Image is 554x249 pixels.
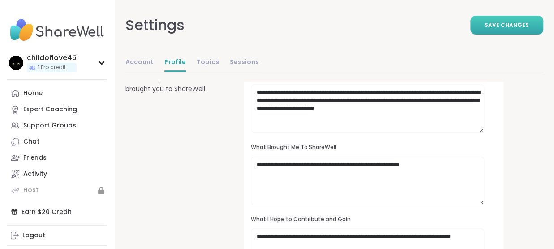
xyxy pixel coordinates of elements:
[251,216,496,223] h3: What I Hope to Contribute and Gain
[23,137,39,146] div: Chat
[470,16,543,35] button: Save Changes
[23,105,77,114] div: Expert Coaching
[125,75,222,94] div: Introduce yourself and what brought you to ShareWell
[197,54,219,72] a: Topics
[23,170,47,179] div: Activity
[7,118,107,134] a: Support Groups
[22,231,45,240] div: Logout
[7,227,107,244] a: Logout
[125,54,154,72] a: Account
[7,204,107,220] div: Earn $20 Credit
[7,14,107,46] img: ShareWell Nav Logo
[164,54,186,72] a: Profile
[23,89,43,98] div: Home
[7,150,107,166] a: Friends
[7,134,107,150] a: Chat
[23,153,47,162] div: Friends
[7,182,107,198] a: Host
[27,53,77,63] div: childoflove45
[7,166,107,182] a: Activity
[7,85,107,101] a: Home
[7,101,107,118] a: Expert Coaching
[23,186,39,195] div: Host
[38,64,66,71] span: 1 Pro credit
[23,121,76,130] div: Support Groups
[9,56,23,70] img: childoflove45
[485,21,529,29] span: Save Changes
[230,54,259,72] a: Sessions
[251,144,496,151] h3: What Brought Me To ShareWell
[125,14,185,36] div: Settings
